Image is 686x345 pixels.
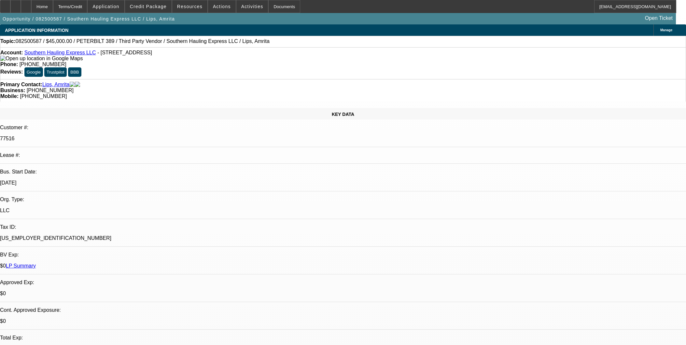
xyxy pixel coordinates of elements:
button: Resources [172,0,207,13]
span: Manage [660,28,672,32]
button: Trustpilot [44,67,66,77]
span: [PHONE_NUMBER] [27,88,74,93]
button: Activities [236,0,268,13]
button: BBB [68,67,81,77]
strong: Reviews: [0,69,23,75]
button: Google [24,67,43,77]
img: linkedin-icon.png [75,82,80,88]
strong: Primary Contact: [0,82,42,88]
span: APPLICATION INFORMATION [5,28,68,33]
strong: Phone: [0,62,18,67]
button: Credit Package [125,0,172,13]
span: Credit Package [130,4,167,9]
strong: Mobile: [0,93,19,99]
span: Application [92,4,119,9]
span: [PHONE_NUMBER] [20,62,66,67]
strong: Business: [0,88,25,93]
strong: Account: [0,50,23,55]
span: Actions [213,4,231,9]
img: Open up location in Google Maps [0,56,83,62]
a: LP Summary [6,263,36,269]
span: 082500587 / $45,000.00 / PETERBILT 389 / Third Party Vendor / Southern Hauling Express LLC / Lips... [16,38,270,44]
span: Activities [241,4,263,9]
button: Actions [208,0,236,13]
span: - [STREET_ADDRESS] [97,50,152,55]
span: [PHONE_NUMBER] [20,93,67,99]
strong: Topic: [0,38,16,44]
span: Opportunity / 082500587 / Southern Hauling Express LLC / Lips, Amrita [3,16,175,21]
span: Resources [177,4,203,9]
a: Open Ticket [642,13,675,24]
span: KEY DATA [332,112,354,117]
a: Lips, Amrita [42,82,70,88]
a: View Google Maps [0,56,83,61]
img: facebook-icon.png [70,82,75,88]
a: Southern Hauling Express LLC [24,50,96,55]
button: Application [88,0,124,13]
